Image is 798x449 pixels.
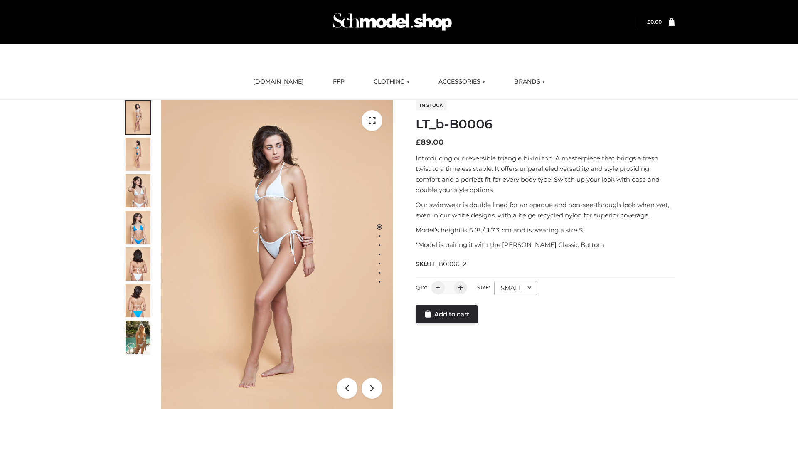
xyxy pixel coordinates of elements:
[126,101,150,134] img: ArielClassicBikiniTop_CloudNine_AzureSky_OW114ECO_1-scaled.jpg
[126,174,150,207] img: ArielClassicBikiniTop_CloudNine_AzureSky_OW114ECO_3-scaled.jpg
[416,200,675,221] p: Our swimwear is double lined for an opaque and non-see-through look when wet, even in our white d...
[367,73,416,91] a: CLOTHING
[247,73,310,91] a: [DOMAIN_NAME]
[416,138,421,147] span: £
[126,247,150,281] img: ArielClassicBikiniTop_CloudNine_AzureSky_OW114ECO_7-scaled.jpg
[416,117,675,132] h1: LT_b-B0006
[416,239,675,250] p: *Model is pairing it with the [PERSON_NAME] Classic Bottom
[477,284,490,291] label: Size:
[647,19,662,25] bdi: 0.00
[416,153,675,195] p: Introducing our reversible triangle bikini top. A masterpiece that brings a fresh twist to a time...
[126,211,150,244] img: ArielClassicBikiniTop_CloudNine_AzureSky_OW114ECO_4-scaled.jpg
[126,321,150,354] img: Arieltop_CloudNine_AzureSky2.jpg
[647,19,662,25] a: £0.00
[508,73,551,91] a: BRANDS
[126,284,150,317] img: ArielClassicBikiniTop_CloudNine_AzureSky_OW114ECO_8-scaled.jpg
[327,73,351,91] a: FFP
[432,73,491,91] a: ACCESSORIES
[126,138,150,171] img: ArielClassicBikiniTop_CloudNine_AzureSky_OW114ECO_2-scaled.jpg
[416,305,478,323] a: Add to cart
[330,5,455,38] img: Schmodel Admin 964
[161,100,393,409] img: LT_b-B0006
[416,100,447,110] span: In stock
[416,284,427,291] label: QTY:
[416,259,468,269] span: SKU:
[494,281,537,295] div: SMALL
[647,19,650,25] span: £
[429,260,467,268] span: LT_B0006_2
[416,225,675,236] p: Model’s height is 5 ‘8 / 173 cm and is wearing a size S.
[416,138,444,147] bdi: 89.00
